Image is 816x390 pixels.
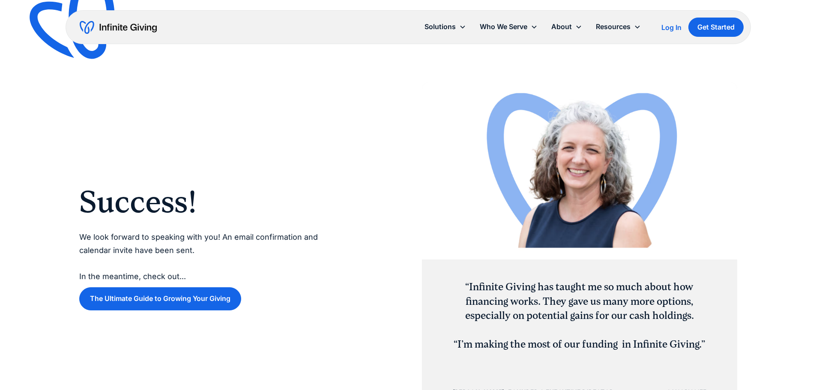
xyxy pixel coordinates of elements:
a: Get Started [688,18,744,37]
div: Solutions [424,21,456,33]
div: Who We Serve [480,21,527,33]
div: Log In [661,24,681,31]
a: home [80,21,157,34]
a: Log In [661,22,681,33]
div: About [551,21,572,33]
div: Resources [589,18,648,36]
div: About [544,18,589,36]
a: The Ultimate Guide to Growing Your Giving [79,287,241,310]
h2: Success! [79,184,319,220]
div: Resources [596,21,631,33]
div: Who We Serve [473,18,544,36]
div: Solutions [418,18,473,36]
h3: “Infinite Giving has taught me so much about how financing works. They gave us many more options,... [453,280,706,352]
p: We look forward to speaking with you! An email confirmation and calendar invite have been sent. I... [79,231,319,283]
